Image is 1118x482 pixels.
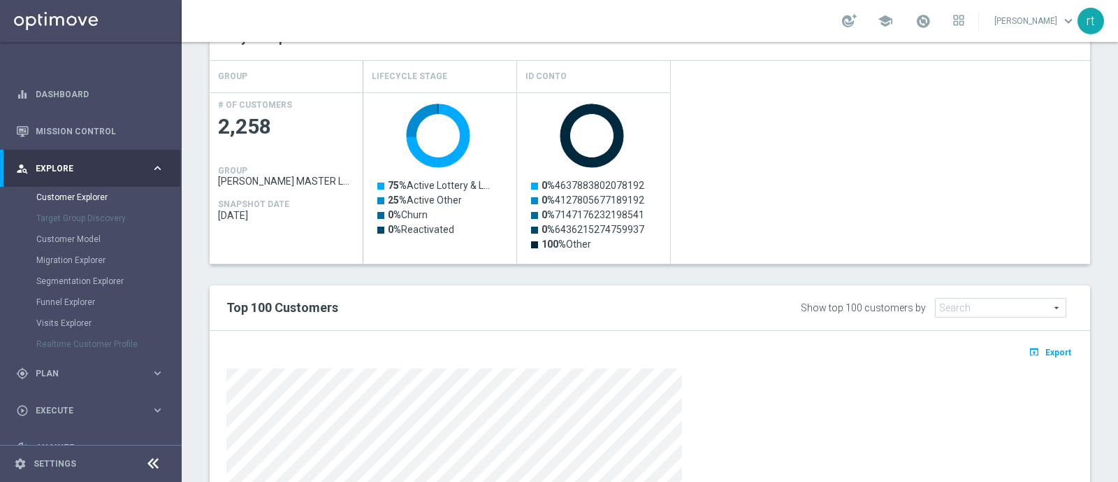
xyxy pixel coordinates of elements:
button: Mission Control [15,126,165,137]
button: gps_fixed Plan keyboard_arrow_right [15,368,165,379]
div: Visits Explorer [36,313,180,334]
span: 2,258 [218,113,355,141]
span: LOTT MASTER LOW marg pos [218,176,355,187]
i: person_search [16,162,29,175]
tspan: 75% [388,180,407,191]
i: equalizer [16,88,29,101]
div: Mission Control [16,113,164,150]
div: Funnel Explorer [36,292,180,313]
button: open_in_browser Export [1026,343,1073,361]
div: Show top 100 customers by [801,302,926,314]
h4: Lifecycle Stage [372,64,447,89]
span: keyboard_arrow_down [1061,13,1076,29]
div: Target Group Discovery [36,208,180,229]
div: Explore [16,162,151,175]
tspan: 0% [542,180,555,191]
span: Analyze [36,444,151,452]
div: Press SPACE to select this row. [210,92,363,264]
i: keyboard_arrow_right [151,404,164,417]
div: Migration Explorer [36,250,180,271]
a: Settings [34,460,76,468]
text: 6436215274759937 [542,224,644,235]
a: Segmentation Explorer [36,276,145,287]
h4: # OF CUSTOMERS [218,100,292,110]
h4: SNAPSHOT DATE [218,199,289,209]
tspan: 0% [542,209,555,220]
text: Reactivated [388,224,454,235]
i: track_changes [16,441,29,454]
div: Analyze [16,441,151,454]
span: Plan [36,369,151,378]
text: Other [542,239,591,250]
div: Realtime Customer Profile [36,334,180,355]
a: Visits Explorer [36,318,145,329]
div: Press SPACE to select this row. [363,92,671,264]
div: Customer Explorer [36,187,180,208]
span: Export [1045,348,1071,357]
i: settings [14,458,27,470]
span: Explore [36,164,151,173]
text: Active Other [388,194,462,206]
div: Segmentation Explorer [36,271,180,292]
button: play_circle_outline Execute keyboard_arrow_right [15,405,165,416]
tspan: 0% [388,224,401,235]
tspan: 100% [542,239,566,250]
a: Dashboard [36,76,164,113]
a: Migration Explorer [36,255,145,266]
text: 4127805677189192 [542,194,644,206]
a: Funnel Explorer [36,297,145,308]
div: Customer Model [36,229,180,250]
tspan: 0% [542,224,555,235]
button: person_search Explore keyboard_arrow_right [15,163,165,174]
text: Churn [388,209,428,220]
span: 2025-08-26 [218,210,355,221]
div: Plan [16,367,151,380]
span: Execute [36,406,151,415]
i: keyboard_arrow_right [151,162,164,175]
i: keyboard_arrow_right [151,367,164,380]
i: play_circle_outline [16,404,29,417]
text: 7147176232198541 [542,209,644,220]
span: school [878,13,893,29]
div: Dashboard [16,76,164,113]
a: [PERSON_NAME]keyboard_arrow_down [993,10,1077,31]
i: keyboard_arrow_right [151,441,164,454]
a: Customer Model [36,234,145,245]
i: gps_fixed [16,367,29,380]
text: 4637883802078192 [542,180,644,191]
div: rt [1077,8,1104,34]
a: Mission Control [36,113,164,150]
tspan: 25% [388,194,407,206]
tspan: 0% [542,194,555,206]
tspan: 0% [388,209,401,220]
button: equalizer Dashboard [15,89,165,100]
h4: GROUP [218,64,247,89]
h4: Id Conto [525,64,567,89]
h4: GROUP [218,166,247,176]
div: Execute [16,404,151,417]
a: Customer Explorer [36,192,145,203]
h2: Top 100 Customers [226,299,712,316]
i: open_in_browser [1029,346,1043,357]
button: track_changes Analyze keyboard_arrow_right [15,442,165,453]
text: Active Lottery & L… [388,180,490,191]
